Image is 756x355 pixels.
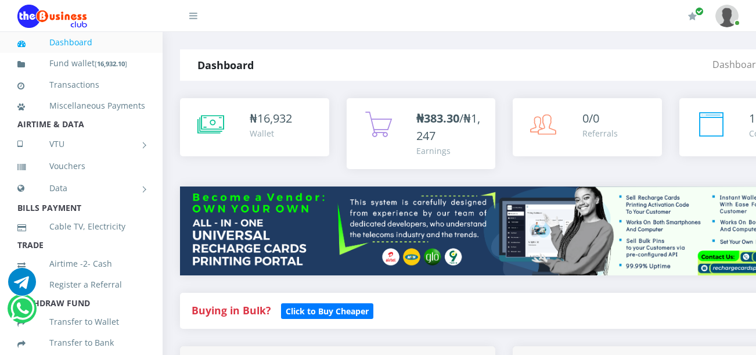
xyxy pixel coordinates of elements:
[17,213,145,240] a: Cable TV, Electricity
[8,277,36,296] a: Chat for support
[10,303,34,322] a: Chat for support
[17,29,145,56] a: Dashboard
[250,127,292,139] div: Wallet
[286,306,369,317] b: Click to Buy Cheaper
[513,98,662,156] a: 0/0 Referrals
[688,12,697,21] i: Renew/Upgrade Subscription
[347,98,496,169] a: ₦383.30/₦1,247 Earnings
[17,271,145,298] a: Register a Referral
[582,127,618,139] div: Referrals
[17,92,145,119] a: Miscellaneous Payments
[95,59,127,68] small: [ ]
[416,145,484,157] div: Earnings
[416,110,459,126] b: ₦383.30
[97,59,125,68] b: 16,932.10
[281,303,373,317] a: Click to Buy Cheaper
[17,50,145,77] a: Fund wallet[16,932.10]
[749,110,755,126] span: 1
[192,303,271,317] strong: Buying in Bulk?
[257,110,292,126] span: 16,932
[17,71,145,98] a: Transactions
[17,130,145,159] a: VTU
[17,174,145,203] a: Data
[17,250,145,277] a: Airtime -2- Cash
[715,5,739,27] img: User
[582,110,599,126] span: 0/0
[197,58,254,72] strong: Dashboard
[17,5,87,28] img: Logo
[17,153,145,180] a: Vouchers
[17,309,145,335] a: Transfer to Wallet
[416,110,480,144] span: /₦1,247
[695,7,704,16] span: Renew/Upgrade Subscription
[250,110,292,127] div: ₦
[180,98,329,156] a: ₦16,932 Wallet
